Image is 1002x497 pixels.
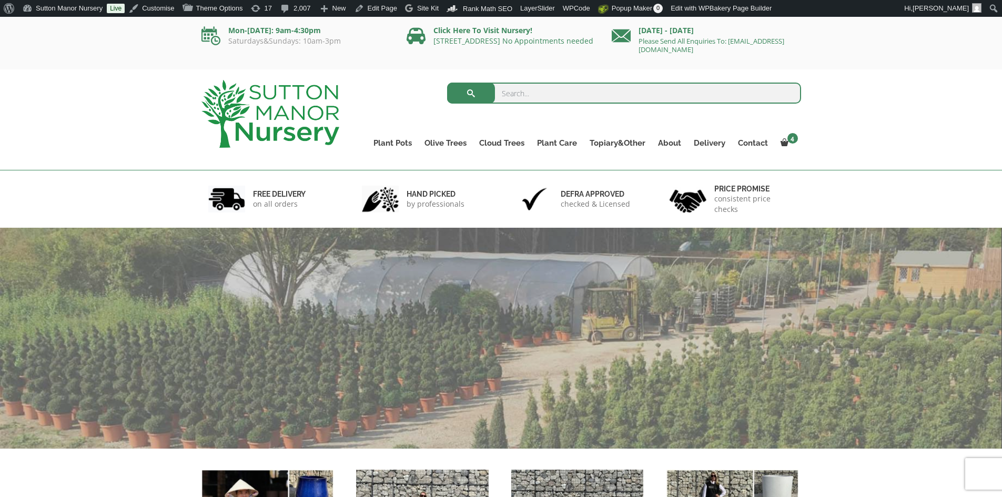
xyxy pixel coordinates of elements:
a: Contact [732,136,774,150]
a: 4 [774,136,801,150]
a: [STREET_ADDRESS] No Appointments needed [433,36,593,46]
a: Please Send All Enquiries To: [EMAIL_ADDRESS][DOMAIN_NAME] [639,36,784,54]
a: About [652,136,687,150]
a: Click Here To Visit Nursery! [433,25,532,35]
a: Cloud Trees [473,136,531,150]
span: 0 [653,4,663,13]
a: Live [107,4,125,13]
span: [PERSON_NAME] [913,4,969,12]
a: Plant Pots [367,136,418,150]
p: consistent price checks [714,194,794,215]
h6: hand picked [407,189,464,199]
img: 4.jpg [670,183,706,215]
p: [DATE] - [DATE] [612,24,801,37]
h6: FREE DELIVERY [253,189,306,199]
p: on all orders [253,199,306,209]
input: Search... [447,83,801,104]
h6: Price promise [714,184,794,194]
p: by professionals [407,199,464,209]
h6: Defra approved [561,189,630,199]
img: 2.jpg [362,186,399,212]
span: Rank Math SEO [463,5,512,13]
p: Saturdays&Sundays: 10am-3pm [201,37,391,45]
a: Olive Trees [418,136,473,150]
img: 1.jpg [208,186,245,212]
span: 4 [787,133,798,144]
a: Topiary&Other [583,136,652,150]
span: Site Kit [417,4,439,12]
p: Mon-[DATE]: 9am-4:30pm [201,24,391,37]
p: checked & Licensed [561,199,630,209]
a: Plant Care [531,136,583,150]
img: 3.jpg [516,186,553,212]
a: Delivery [687,136,732,150]
img: logo [201,80,339,148]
